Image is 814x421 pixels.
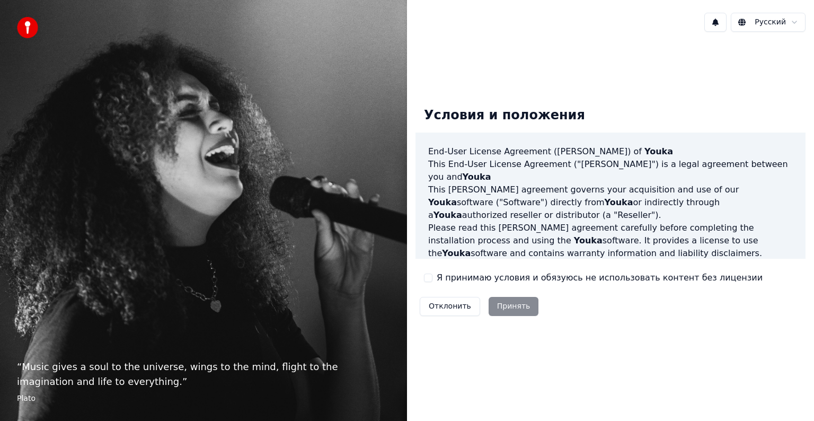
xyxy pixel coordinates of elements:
footer: Plato [17,393,390,404]
span: Youka [574,235,603,245]
label: Я принимаю условия и обязуюсь не использовать контент без лицензии [437,271,763,284]
span: Youka [428,197,457,207]
span: Youka [463,172,491,182]
span: Youka [433,210,462,220]
span: Youka [644,146,673,156]
h3: End-User License Agreement ([PERSON_NAME]) of [428,145,793,158]
div: Условия и положения [415,99,594,133]
p: This [PERSON_NAME] agreement governs your acquisition and use of our software ("Software") direct... [428,183,793,222]
span: Youka [605,197,633,207]
button: Отклонить [420,297,480,316]
p: This End-User License Agreement ("[PERSON_NAME]") is a legal agreement between you and [428,158,793,183]
p: Please read this [PERSON_NAME] agreement carefully before completing the installation process and... [428,222,793,260]
p: “ Music gives a soul to the universe, wings to the mind, flight to the imagination and life to ev... [17,359,390,389]
img: youka [17,17,38,38]
span: Youka [442,248,471,258]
